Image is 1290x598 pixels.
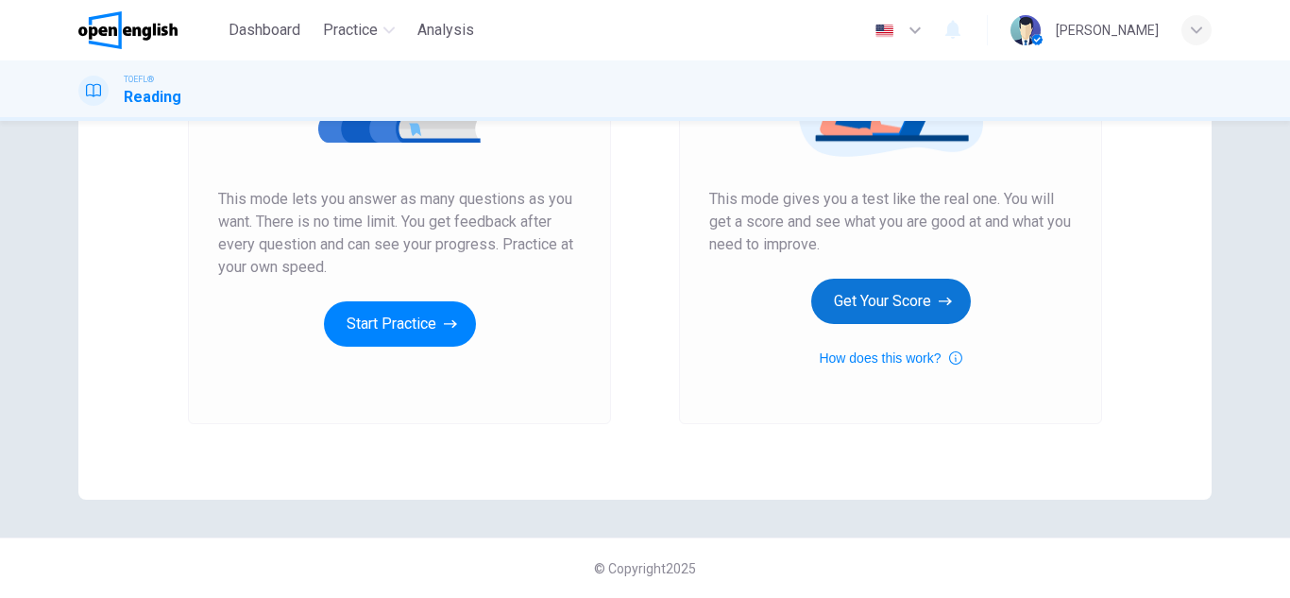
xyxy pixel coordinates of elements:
button: How does this work? [819,347,961,369]
div: [PERSON_NAME] [1056,19,1159,42]
span: This mode gives you a test like the real one. You will get a score and see what you are good at a... [709,188,1072,256]
span: © Copyright 2025 [594,561,696,576]
button: Dashboard [221,13,308,47]
span: Analysis [417,19,474,42]
h1: Reading [124,86,181,109]
a: OpenEnglish logo [78,11,221,49]
button: Practice [315,13,402,47]
span: Dashboard [229,19,300,42]
img: OpenEnglish logo [78,11,178,49]
span: Practice [323,19,378,42]
span: TOEFL® [124,73,154,86]
button: Get Your Score [811,279,971,324]
img: Profile picture [1010,15,1041,45]
button: Start Practice [324,301,476,347]
img: en [873,24,896,38]
span: This mode lets you answer as many questions as you want. There is no time limit. You get feedback... [218,188,581,279]
button: Analysis [410,13,482,47]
